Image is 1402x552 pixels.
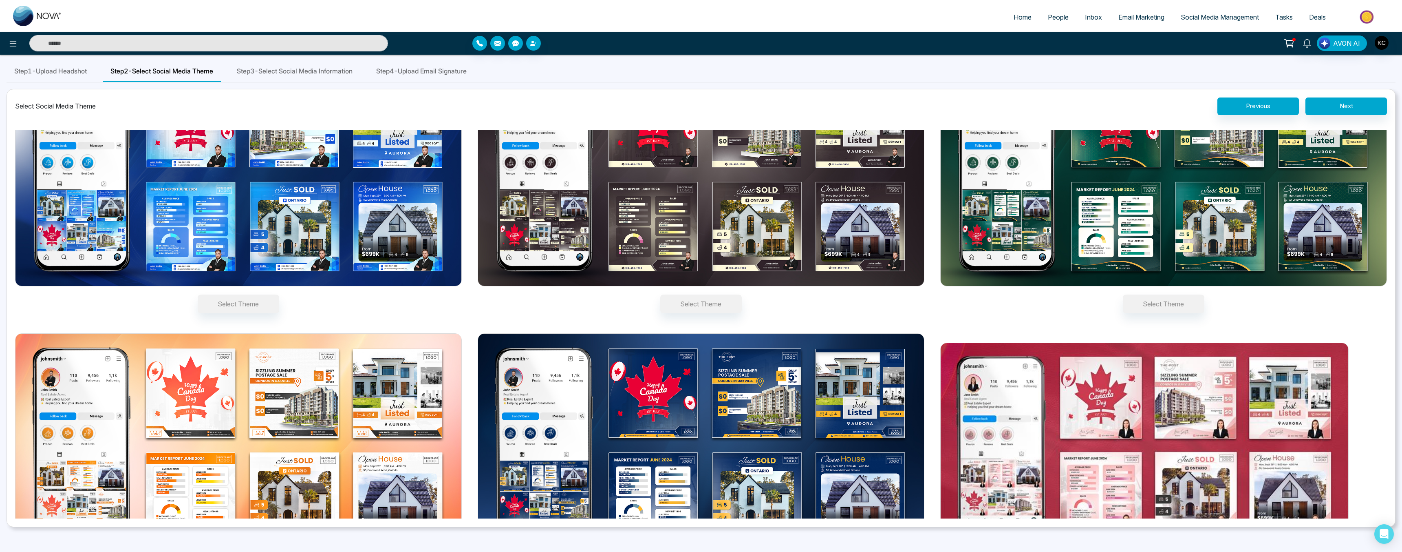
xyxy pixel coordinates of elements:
img: User Avatar [1375,36,1389,50]
button: Sky Blue Pallets [198,295,279,313]
button: Next [1305,98,1387,115]
span: Step 4 - Upload Email Signature [376,66,467,76]
a: Social Media Management [1173,9,1267,25]
button: Green Pallet [1123,295,1204,313]
div: Select Social Media Theme [15,101,96,111]
span: Tasks [1275,13,1293,21]
div: Open Intercom Messenger [1374,524,1394,544]
button: AVON AI [1317,35,1367,51]
img: Sky Blue Pallets [15,63,462,286]
button: Previous [1217,98,1299,115]
button: Brown pallet [660,295,742,313]
span: Social Media Management [1181,13,1259,21]
span: Step 3 - Select Social Media Information [237,66,353,76]
img: Pink Pallet [940,343,1349,548]
span: People [1048,13,1069,21]
a: People [1040,9,1077,25]
span: AVON AI [1333,38,1360,48]
img: Green Pallet [940,63,1387,286]
a: Home [1005,9,1040,25]
span: Email Marketing [1118,13,1164,21]
span: Deals [1309,13,1326,21]
img: Lead Flow [1319,38,1330,49]
img: Nova CRM Logo [13,6,62,26]
span: Step 2 - Select Social Media Theme [110,66,213,76]
span: Inbox [1085,13,1102,21]
img: Market-place.gif [1338,8,1397,26]
a: Deals [1301,9,1334,25]
span: Step 1 - Upload Headshot [14,66,87,76]
a: Tasks [1267,9,1301,25]
img: Brown pallet [478,63,924,286]
span: Home [1014,13,1032,21]
a: Email Marketing [1110,9,1173,25]
a: Inbox [1077,9,1110,25]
